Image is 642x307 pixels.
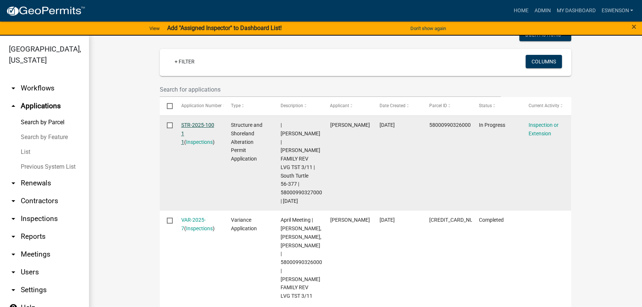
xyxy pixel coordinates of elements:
a: Inspections [186,225,213,231]
span: 58000990326000 [429,122,471,128]
datatable-header-cell: Parcel ID [422,97,472,115]
span: April Meeting | Amy Busko, Christopher LeClair, Kyle Westergard | 58000990326000 | NOYES FAMILY R... [280,217,322,299]
span: Description [280,103,303,108]
a: Admin [531,4,553,18]
i: arrow_drop_down [9,214,18,223]
datatable-header-cell: Select [160,97,174,115]
datatable-header-cell: Type [224,97,273,115]
span: Type [231,103,241,108]
button: Don't show again [407,22,449,34]
span: 01/20/2025 [380,217,395,223]
span: Current Activity [529,103,559,108]
span: In Progress [479,122,505,128]
div: ( ) [181,216,217,233]
a: Home [510,4,531,18]
a: View [146,22,163,34]
span: 58000990327000 [429,217,489,223]
i: arrow_drop_down [9,232,18,241]
i: arrow_drop_down [9,84,18,93]
a: + Filter [169,55,201,68]
a: My Dashboard [553,4,598,18]
input: Search for applications [160,82,501,97]
datatable-header-cell: Date Created [373,97,422,115]
button: Close [632,22,636,31]
span: Applicant [330,103,349,108]
datatable-header-cell: Current Activity [522,97,571,115]
a: eswenson [598,4,636,18]
i: arrow_drop_down [9,179,18,188]
i: arrow_drop_down [9,250,18,259]
span: Application Number [181,103,222,108]
i: arrow_drop_up [9,102,18,110]
datatable-header-cell: Application Number [174,97,224,115]
span: Structure and Shoreland Alteration Permit Application [231,122,262,162]
i: arrow_drop_down [9,197,18,205]
i: arrow_drop_down [9,268,18,277]
a: STR-2025-100 1 1 [181,122,214,145]
button: Columns [526,55,562,68]
span: Date Created [380,103,406,108]
span: × [632,22,636,32]
span: Status [479,103,492,108]
span: Completed [479,217,504,223]
span: Parcel ID [429,103,447,108]
button: Bulk Actions [519,28,571,41]
span: Glen Alan Noyes [330,217,370,223]
span: | Elizabeth Plaster | NOYES FAMILY REV LVG TST 3/11 | South Turtle 56-377 | 58000990327000 | 04/2... [280,122,322,204]
span: Variance Application [231,217,257,231]
span: 04/07/2025 [380,122,395,128]
a: VAR-2025-7 [181,217,206,231]
span: Glen Alan Noyes [330,122,370,128]
a: Inspection or Extension [529,122,559,136]
i: arrow_drop_down [9,285,18,294]
a: Inspections [186,139,213,145]
datatable-header-cell: Applicant [323,97,373,115]
datatable-header-cell: Description [273,97,323,115]
datatable-header-cell: Status [472,97,522,115]
strong: Add "Assigned Inspector" to Dashboard List! [167,24,282,32]
div: ( ) [181,121,217,146]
